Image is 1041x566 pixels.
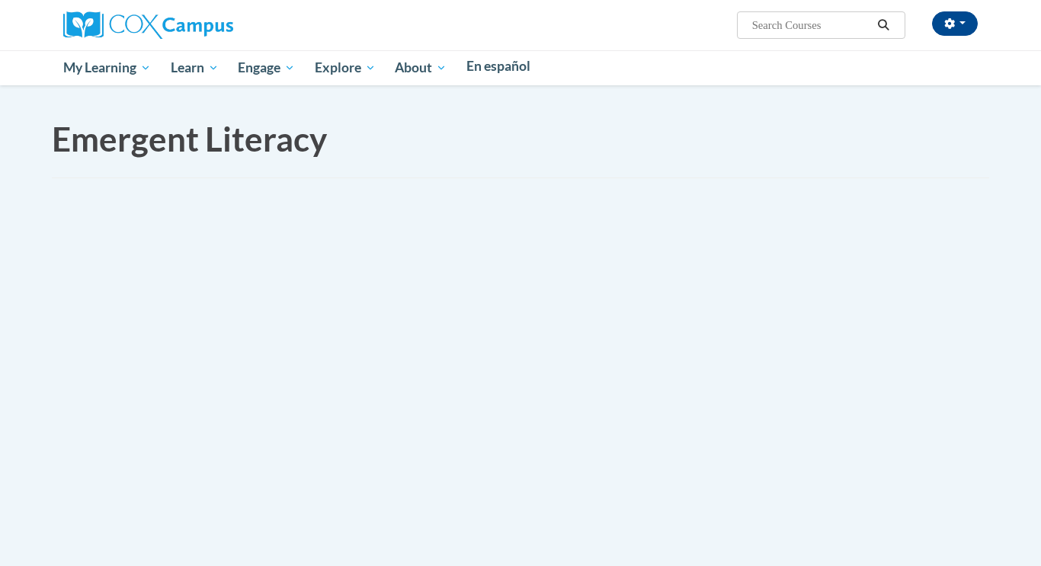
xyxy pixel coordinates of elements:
[63,18,233,30] a: Cox Campus
[395,59,447,77] span: About
[877,20,891,31] i: 
[63,11,233,39] img: Cox Campus
[228,50,305,85] a: Engage
[171,59,219,77] span: Learn
[932,11,978,36] button: Account Settings
[386,50,457,85] a: About
[238,59,295,77] span: Engage
[53,50,161,85] a: My Learning
[305,50,386,85] a: Explore
[315,59,376,77] span: Explore
[751,16,873,34] input: Search Courses
[873,16,895,34] button: Search
[52,119,327,158] span: Emergent Literacy
[63,59,151,77] span: My Learning
[40,50,1001,85] div: Main menu
[161,50,229,85] a: Learn
[466,58,530,74] span: En español
[456,50,540,82] a: En español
